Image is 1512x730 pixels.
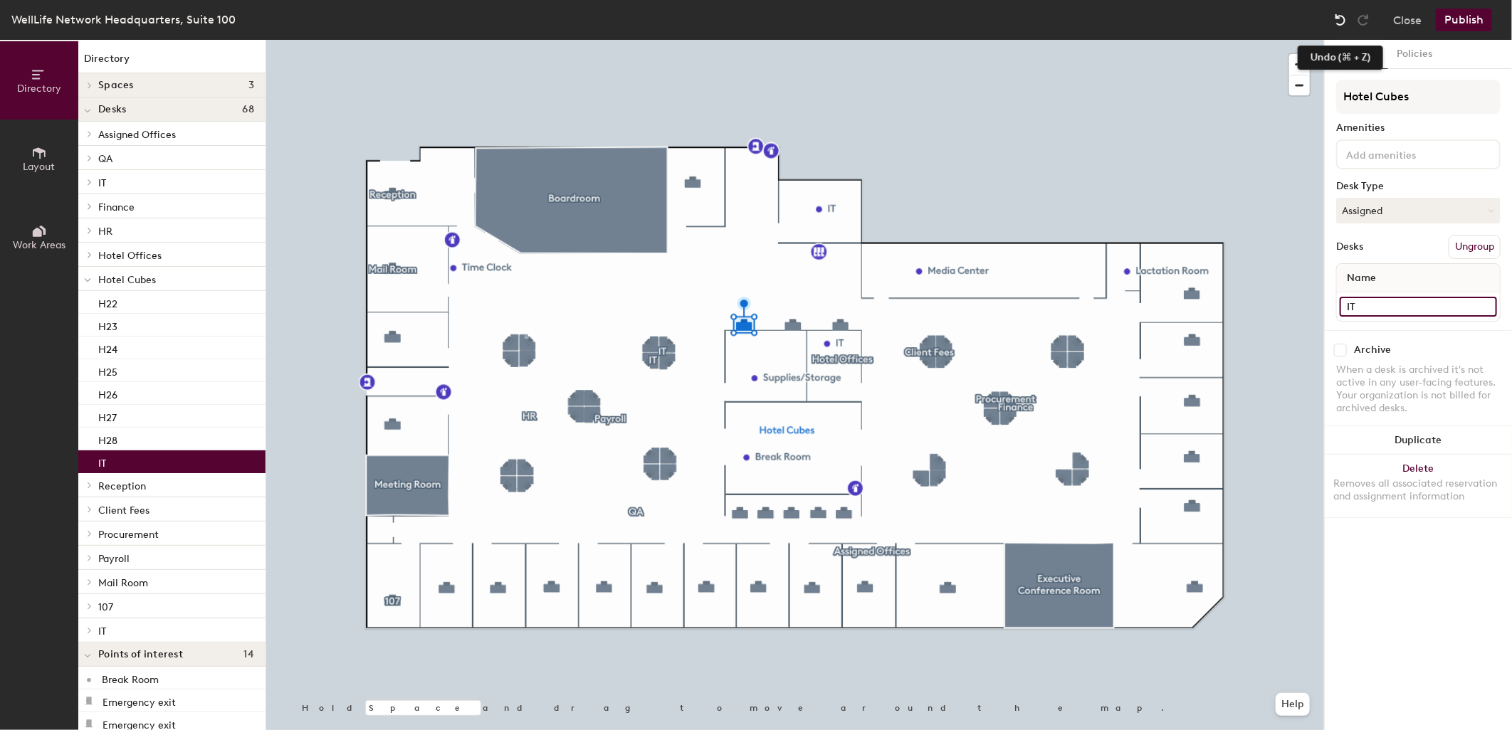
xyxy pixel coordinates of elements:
[98,577,148,589] span: Mail Room
[242,104,254,115] span: 68
[98,430,117,447] p: H28
[102,670,159,686] p: Break Room
[78,51,266,73] h1: Directory
[98,177,106,189] span: IT
[98,385,117,401] p: H26
[1340,297,1497,317] input: Unnamed desk
[98,339,117,356] p: H24
[1276,693,1310,716] button: Help
[1336,198,1501,223] button: Assigned
[243,649,254,660] span: 14
[23,161,56,173] span: Layout
[98,153,112,165] span: QA
[1354,344,1391,356] div: Archive
[1388,40,1441,69] button: Policies
[98,480,146,492] span: Reception
[1449,235,1501,259] button: Ungroup
[98,362,117,379] p: H25
[13,239,65,251] span: Work Areas
[1333,13,1348,27] img: Undo
[98,504,149,517] span: Client Fees
[1336,241,1363,253] div: Desks
[17,83,61,95] span: Directory
[1343,145,1471,162] input: Add amenities
[98,274,156,286] span: Hotel Cubes
[103,692,176,709] p: Emergency exit
[1336,181,1501,192] div: Desk Type
[98,529,159,541] span: Procurement
[98,553,130,565] span: Payroll
[1336,122,1501,134] div: Amenities
[98,201,135,213] span: Finance
[98,226,112,238] span: HR
[98,294,117,310] p: H22
[1338,40,1388,69] button: Details
[98,408,117,424] p: H27
[98,317,117,333] p: H23
[98,453,106,470] p: IT
[1325,455,1512,517] button: DeleteRemoves all associated reservation and assignment information
[1336,364,1501,415] div: When a desk is archived it's not active in any user-facing features. Your organization is not bil...
[98,250,162,262] span: Hotel Offices
[248,80,254,91] span: 3
[1393,9,1422,31] button: Close
[98,104,126,115] span: Desks
[11,11,236,28] div: WellLife Network Headquarters, Suite 100
[1436,9,1492,31] button: Publish
[98,649,183,660] span: Points of interest
[98,129,176,141] span: Assigned Offices
[1325,426,1512,455] button: Duplicate
[98,625,106,638] span: IT
[1340,265,1383,291] span: Name
[98,80,134,91] span: Spaces
[1333,477,1503,503] div: Removes all associated reservation and assignment information
[1356,13,1370,27] img: Redo
[98,601,113,613] span: 107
